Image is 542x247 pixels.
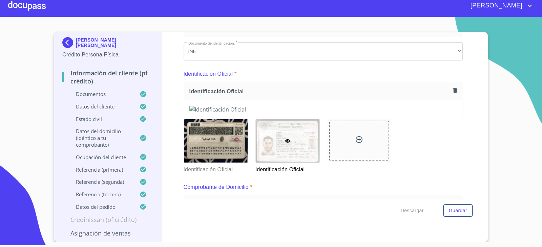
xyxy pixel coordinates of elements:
p: [PERSON_NAME] [PERSON_NAME] [76,37,153,48]
span: Guardar [449,206,467,215]
img: Docupass spot blue [62,37,76,48]
span: Descargar [401,206,424,215]
button: Guardar [443,204,473,217]
p: Identificación Oficial [184,163,247,174]
p: Estado Civil [62,116,140,122]
p: Referencia (tercera) [62,191,140,198]
p: Datos del pedido [62,203,140,210]
img: Identificación Oficial [189,106,457,113]
img: Identificación Oficial [184,119,248,163]
button: account of current user [465,0,534,11]
span: [PERSON_NAME] [465,0,526,11]
div: INE [184,42,463,60]
p: Identificación Oficial [255,163,319,174]
p: Comprobante de Domicilio [184,183,249,191]
p: Ocupación del Cliente [62,154,140,160]
p: Asignación de Ventas [62,229,153,237]
p: Documentos [62,91,140,97]
p: Credinissan (PF crédito) [62,216,153,224]
p: Referencia (primera) [62,166,140,173]
span: Identificación Oficial [189,88,451,95]
p: Datos del domicilio (idéntico a tu comprobante) [62,128,140,148]
div: [PERSON_NAME] [PERSON_NAME] [62,37,153,51]
p: Referencia (segunda) [62,178,140,185]
button: Descargar [398,204,426,217]
p: Información del cliente (PF crédito) [62,69,153,85]
p: Datos del cliente [62,103,140,110]
p: Identificación Oficial [184,70,233,78]
p: Crédito Persona Física [62,51,153,59]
